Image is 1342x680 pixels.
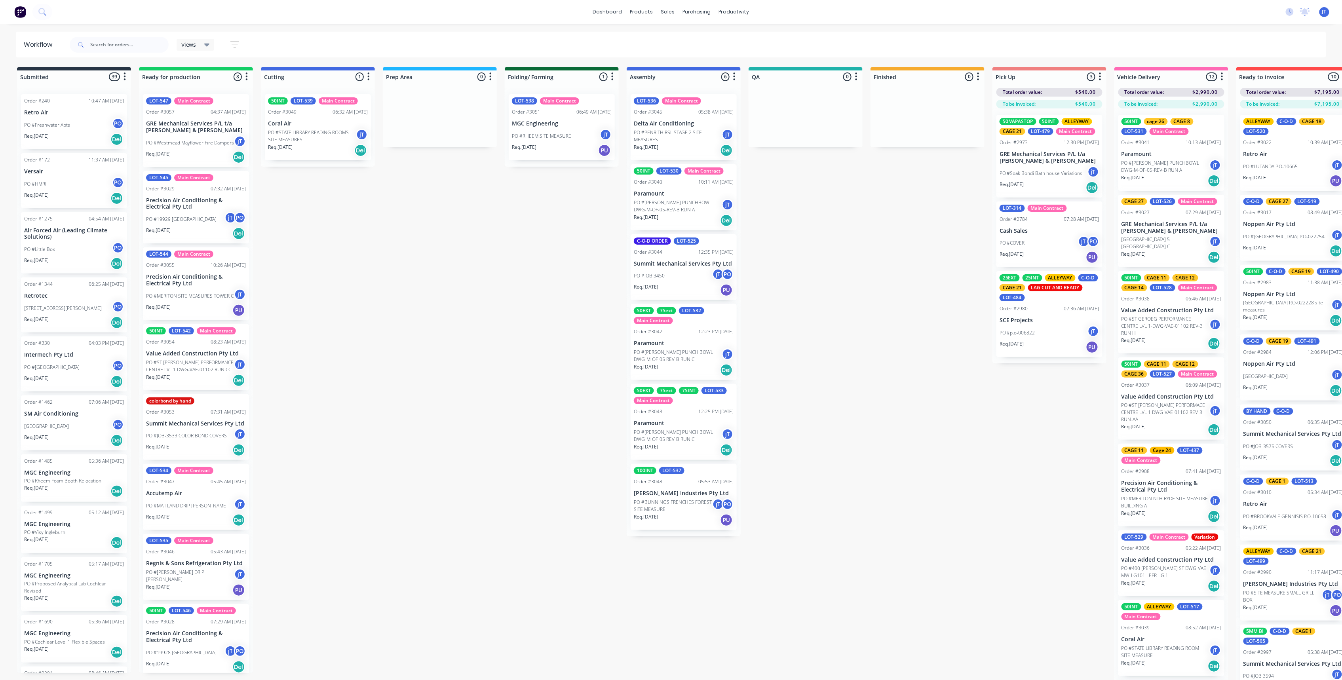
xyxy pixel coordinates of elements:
[1122,139,1150,146] div: Order #3041
[291,97,316,104] div: LOT-539
[1209,319,1221,331] div: jT
[211,338,246,346] div: 08:23 AM [DATE]
[143,171,249,244] div: LOT-545Main ContractOrder #302907:32 AM [DATE]Precision Air Conditioning & Electrical Pty LtdPO #...
[589,6,626,18] a: dashboard
[1122,295,1150,302] div: Order #3038
[268,108,297,116] div: Order #3049
[631,384,737,460] div: 50EXT75ext75INTLOT-533Main ContractOrder #304312:25 PM [DATE]ParamountPO #[PERSON_NAME] PUNCH BOW...
[1243,384,1268,391] p: Req. [DATE]
[634,317,673,324] div: Main Contract
[1122,160,1209,174] p: PO #[PERSON_NAME] PUNCHBOWL DWG-M-OF-05-REV-B RUN A
[1299,118,1325,125] div: CAGE 18
[634,387,654,394] div: 50EXT
[1171,118,1194,125] div: CAGE 8
[1000,118,1036,125] div: 50 VAPASTOP
[224,212,236,224] div: jT
[174,174,213,181] div: Main Contract
[1243,198,1263,205] div: C-O-D
[1243,174,1268,181] p: Req. [DATE]
[1186,139,1221,146] div: 10:13 AM [DATE]
[712,268,724,280] div: jT
[1243,233,1325,240] p: PO #[GEOGRAPHIC_DATA] P.O-022254
[1122,315,1209,337] p: PO #ST GEROEG PERFORMANCE CENTRE LVL 1-DWG-VAE-01102 REV-3 RUN H
[90,37,169,53] input: Search for orders...
[1186,295,1221,302] div: 06:46 AM [DATE]
[1118,357,1224,440] div: 50INTCAGE 11CAGE 12CAGE 36LOT-527Main ContractOrder #303706:09 AM [DATE]Value Added Construction ...
[631,234,737,300] div: C-O-D ORDERLOT-525Order #304412:35 PM [DATE]Summit Mechanical Services Pty LtdPO #JOB 3450jTPOReq...
[24,281,53,288] div: Order #1344
[174,97,213,104] div: Main Contract
[24,227,124,241] p: Air Forced Air (Leading Climate Solutions)
[146,97,171,104] div: LOT-547
[512,144,536,151] p: Req. [DATE]
[232,227,245,240] div: Del
[1178,198,1217,205] div: Main Contract
[211,262,246,269] div: 10:26 AM [DATE]
[698,249,734,256] div: 12:35 PM [DATE]
[1122,251,1146,258] p: Req. [DATE]
[1186,382,1221,389] div: 06:09 AM [DATE]
[174,251,213,258] div: Main Contract
[24,316,49,323] p: Req. [DATE]
[1064,305,1099,312] div: 07:36 AM [DATE]
[1000,239,1025,247] p: PO #COVER
[181,40,196,49] span: Views
[1144,274,1170,281] div: CAGE 11
[1243,244,1268,251] p: Req. [DATE]
[112,177,124,188] div: PO
[512,108,540,116] div: Order #3051
[14,6,26,18] img: Factory
[1150,370,1175,378] div: LOT-527
[89,156,124,163] div: 11:37 AM [DATE]
[1078,236,1090,247] div: jT
[996,115,1102,198] div: 50 VAPASTOP50INTALLEYWAYCAGE 21LOT-479Main ContractOrder #297312:30 PM [DATE]GRE Mechanical Servi...
[146,350,246,357] p: Value Added Construction Pty Ltd
[24,340,50,347] div: Order #330
[146,359,234,373] p: PO #ST [PERSON_NAME] PERFORMANCE CENTRE LVL 1 DWG-VAE-01102 RUN CC
[112,242,124,254] div: PO
[1173,274,1198,281] div: CAGE 12
[146,274,246,287] p: Precision Air Conditioning & Electrical Pty Ltd
[110,257,123,270] div: Del
[24,375,49,382] p: Req. [DATE]
[1150,128,1189,135] div: Main Contract
[24,168,124,175] p: Versair
[232,374,245,387] div: Del
[268,129,356,143] p: PO #STATE LIBRARY READING ROOMS SITE MEASURES
[146,227,171,234] p: Req. [DATE]
[1086,251,1099,264] div: PU
[634,129,722,143] p: PO #PENRITH RSL STAGE 2 SITE MEASURES
[674,237,699,245] div: LOT-525
[21,153,127,208] div: Order #17211:37 AM [DATE]VersairPO #HMRIPOReq.[DATE]Del
[143,324,249,390] div: 50INTLOT-542Main ContractOrder #305408:23 AM [DATE]Value Added Construction Pty LtdPO #ST [PERSON...
[24,122,70,129] p: PO #Freshwater Apts
[1208,251,1220,264] div: Del
[576,108,612,116] div: 06:49 AM [DATE]
[1122,361,1141,368] div: 50INT
[720,284,733,296] div: PU
[1122,221,1221,234] p: GRE Mechanical Services P/L t/a [PERSON_NAME] & [PERSON_NAME]
[634,328,662,335] div: Order #3042
[1173,361,1198,368] div: CAGE 12
[1294,198,1320,205] div: LOT-519
[211,185,246,192] div: 07:32 AM [DATE]
[24,293,124,299] p: Retrotec
[656,167,682,175] div: LOT-530
[21,395,127,450] div: Order #146207:06 AM [DATE]SM Air Conditioning[GEOGRAPHIC_DATA]POReq.[DATE]Del
[1000,251,1024,258] p: Req. [DATE]
[1118,115,1224,191] div: 50INTcage 26CAGE 8LOT-531Main ContractOrder #304110:13 AM [DATE]ParamountPO #[PERSON_NAME] PUNCHB...
[24,305,102,312] p: [STREET_ADDRESS][PERSON_NAME]
[1000,284,1025,291] div: CAGE 21
[89,340,124,347] div: 04:03 PM [DATE]
[509,94,615,160] div: LOT-538Main ContractOrder #305106:49 AM [DATE]MGC EngineeringPO #RHEEM SITE MEASUREjTReq.[DATE]PU
[1266,268,1286,275] div: C-O-D
[698,179,734,186] div: 10:11 AM [DATE]
[1000,216,1028,223] div: Order #2784
[634,190,734,197] p: Paramount
[1000,205,1025,212] div: LOT-314
[1122,393,1221,400] p: Value Added Construction Pty Ltd
[1243,163,1298,170] p: PO #LUTANDA P.O-10665
[1118,195,1224,268] div: CAGE 27LOT-526Main ContractOrder #302707:29 AM [DATE]GRE Mechanical Services P/L t/a [PERSON_NAME...
[1122,118,1141,125] div: 50INT
[110,316,123,329] div: Del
